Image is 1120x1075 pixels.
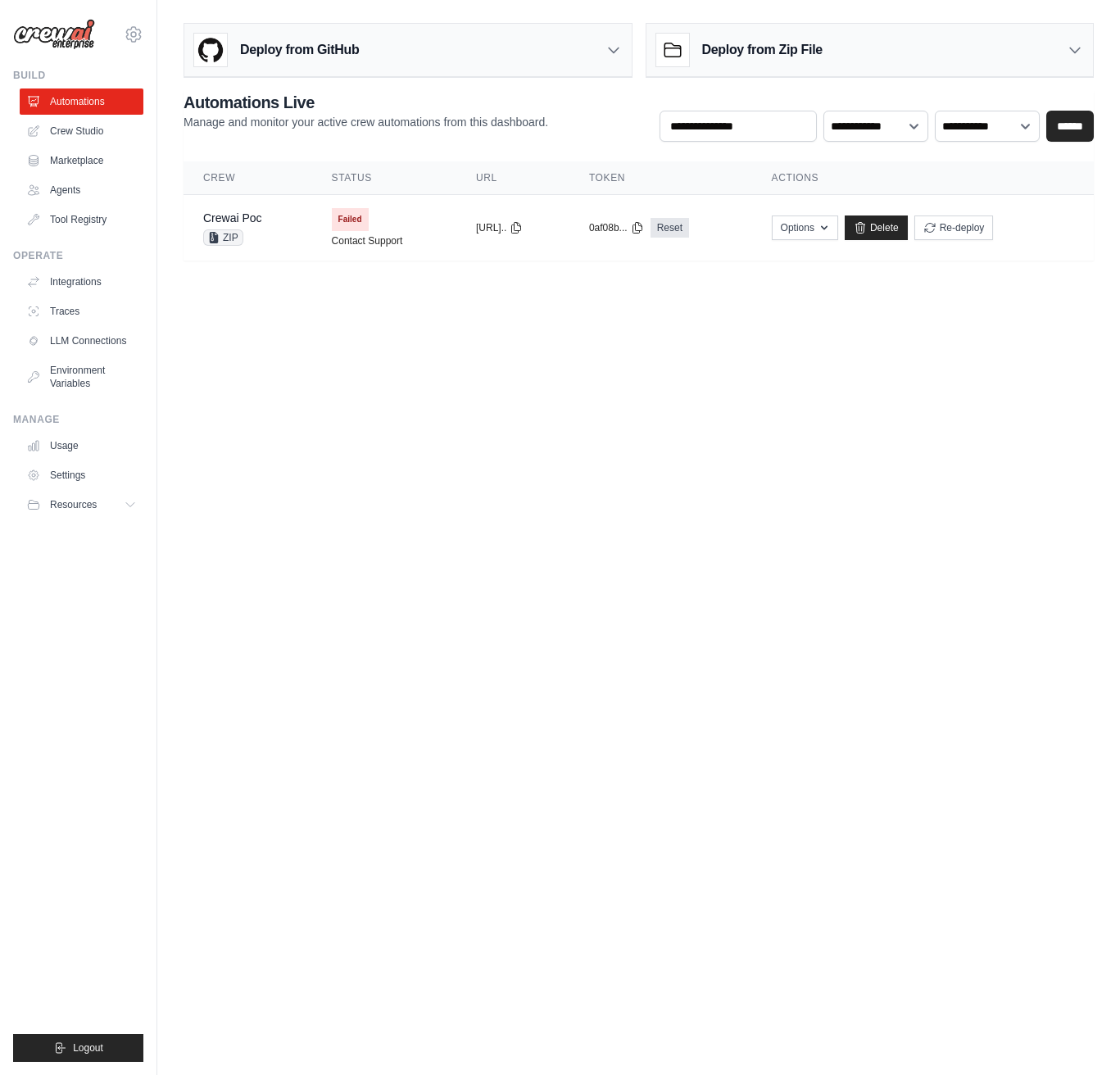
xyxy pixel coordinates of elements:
button: Logout [13,1034,143,1062]
h3: Deploy from Zip File [702,40,823,60]
span: ZIP [203,229,243,246]
span: Logout [73,1041,103,1055]
div: Operate [13,249,143,262]
th: URL [456,161,569,195]
a: Environment Variables [20,357,143,397]
th: Crew [184,161,312,195]
h2: Automations Live [184,91,548,114]
h3: Deploy from GitHub [240,40,359,60]
a: Usage [20,433,143,459]
button: 0af08b... [589,221,644,234]
img: Logo [13,19,95,50]
div: Manage [13,413,143,426]
a: Agents [20,177,143,203]
a: Crew Studio [20,118,143,144]
img: GitHub Logo [194,34,227,66]
a: Traces [20,298,143,324]
a: Delete [845,215,908,240]
a: Settings [20,462,143,488]
span: Failed [332,208,369,231]
a: LLM Connections [20,328,143,354]
th: Status [312,161,456,195]
a: Contact Support [332,234,403,247]
button: Resources [20,492,143,518]
a: Automations [20,88,143,115]
a: Marketplace [20,147,143,174]
a: Tool Registry [20,206,143,233]
button: Options [772,215,838,240]
a: Reset [651,218,689,238]
button: Re-deploy [914,215,994,240]
span: Resources [50,498,97,511]
div: Build [13,69,143,82]
a: Crewai Poc [203,211,262,225]
p: Manage and monitor your active crew automations from this dashboard. [184,114,548,130]
th: Token [569,161,752,195]
th: Actions [752,161,1094,195]
a: Integrations [20,269,143,295]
